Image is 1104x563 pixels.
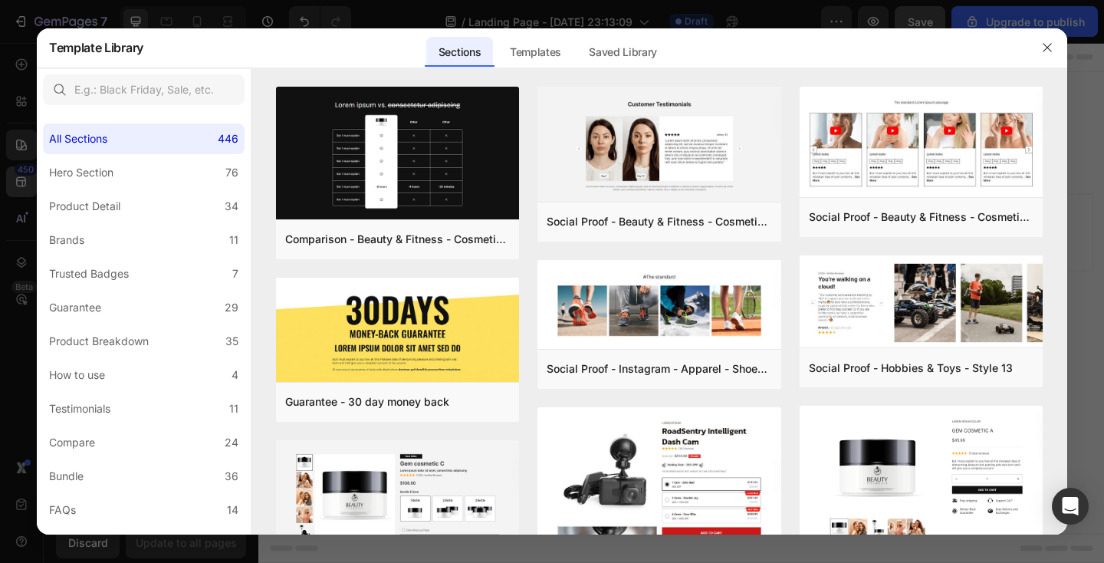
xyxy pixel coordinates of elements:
div: 24 [225,433,238,452]
div: Add blank section [527,190,621,206]
div: Brands [49,231,84,249]
div: 7 [232,265,238,283]
div: Guarantee - 30 day money back [285,393,449,411]
div: 36 [225,467,238,486]
div: Social Proof - Beauty & Fitness - Cosmetic - Style 16 [547,212,771,231]
div: 34 [225,197,238,216]
div: Testimonials [49,400,110,418]
div: 14 [227,501,238,519]
div: Hero Section [49,163,113,182]
div: 11 [229,400,238,418]
img: g30.png [276,278,519,385]
div: 35 [225,332,238,351]
span: inspired by CRO experts [287,209,393,223]
div: 29 [225,298,238,317]
img: sp8.png [800,87,1043,200]
h2: Template Library [49,28,143,67]
img: c19.png [276,87,519,222]
div: Social Proof - Beauty & Fitness - Cosmetic - Style 8 [809,208,1033,226]
div: Product Breakdown [49,332,149,351]
div: 43 [225,535,238,553]
div: Bundle [49,467,84,486]
input: E.g.: Black Friday, Sale, etc. [43,74,245,105]
div: Comparison - Beauty & Fitness - Cosmetic - Ingredients - Style 19 [285,230,510,249]
div: Product Detail [49,197,120,216]
img: sp30.png [537,260,780,350]
div: FAQs [49,501,76,519]
div: 76 [225,163,238,182]
div: 446 [218,130,238,148]
div: Choose templates [295,190,388,206]
div: Saved Library [577,37,669,67]
div: Templates [498,37,573,67]
div: Social Proof [49,535,109,553]
div: How to use [49,366,105,384]
div: Sections [426,37,493,67]
div: 11 [229,231,238,249]
img: sp16.png [537,87,780,205]
div: Social Proof - Hobbies & Toys - Style 13 [809,359,1013,377]
div: Social Proof - Instagram - Apparel - Shoes - Style 30 [547,360,771,378]
div: 4 [232,366,238,384]
img: sp13.png [800,255,1043,351]
div: Trusted Badges [49,265,129,283]
div: All Sections [49,130,107,148]
span: from URL or image [413,209,495,223]
div: Generate layout [416,190,496,206]
div: Guarantee [49,298,101,317]
div: Open Intercom Messenger [1052,488,1089,525]
span: then drag & drop elements [516,209,630,223]
div: Compare [49,433,95,452]
span: Add section [424,156,497,172]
